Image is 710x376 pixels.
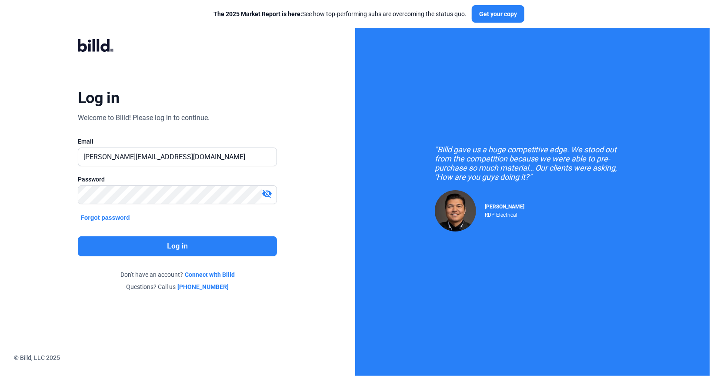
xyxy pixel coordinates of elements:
[78,236,277,256] button: Log in
[78,175,277,184] div: Password
[78,137,277,146] div: Email
[435,145,630,181] div: "Billd gave us a huge competitive edge. We stood out from the competition because we were able to...
[485,210,524,218] div: RDP Electrical
[435,190,476,232] img: Raul Pacheco
[213,10,302,17] span: The 2025 Market Report is here:
[213,10,467,18] div: See how top-performing subs are overcoming the status quo.
[78,113,210,123] div: Welcome to Billd! Please log in to continue.
[472,5,524,23] button: Get your copy
[177,282,229,291] a: [PHONE_NUMBER]
[185,270,235,279] a: Connect with Billd
[262,188,272,199] mat-icon: visibility_off
[78,88,119,107] div: Log in
[485,204,524,210] span: [PERSON_NAME]
[78,213,133,222] button: Forgot password
[78,282,277,291] div: Questions? Call us
[78,270,277,279] div: Don't have an account?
